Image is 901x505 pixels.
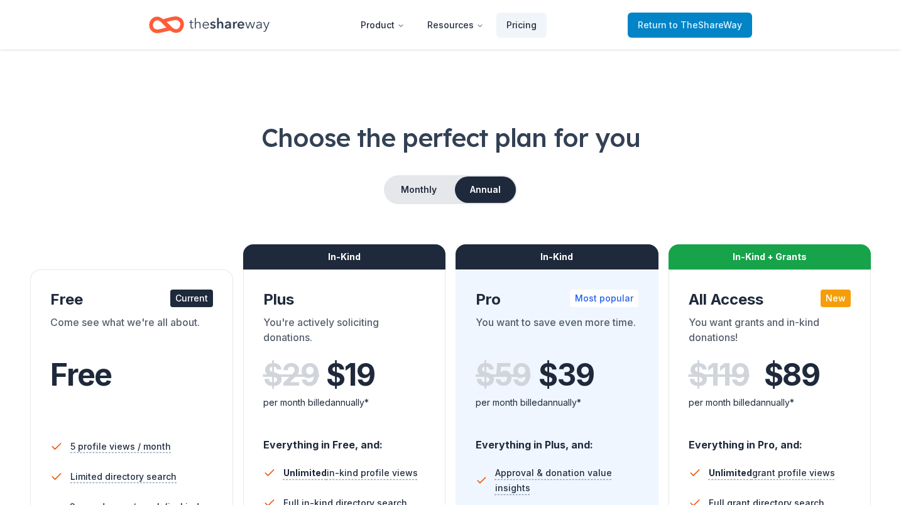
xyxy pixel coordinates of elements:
button: Resources [417,13,494,38]
div: In-Kind [456,244,658,269]
button: Monthly [385,176,452,203]
div: Plus [263,290,426,310]
nav: Main [351,10,547,40]
span: Approval & donation value insights [495,465,638,496]
span: Limited directory search [70,469,177,484]
span: in-kind profile views [283,467,418,478]
span: $ 19 [326,357,375,393]
div: Most popular [570,290,638,307]
button: Product [351,13,415,38]
a: Home [149,10,270,40]
a: Returnto TheShareWay [628,13,752,38]
div: All Access [689,290,851,310]
span: 5 profile views / month [70,439,171,454]
div: Everything in Free, and: [263,426,426,453]
div: In-Kind [243,244,446,269]
div: You want grants and in-kind donations! [689,315,851,350]
h1: Choose the perfect plan for you [30,120,871,155]
span: Unlimited [283,467,327,478]
div: In-Kind + Grants [669,244,871,269]
a: Pricing [496,13,547,38]
span: Unlimited [709,467,752,478]
span: grant profile views [709,467,835,478]
div: Come see what we're all about. [50,315,213,350]
span: Free [50,356,112,393]
div: per month billed annually* [263,395,426,410]
div: per month billed annually* [689,395,851,410]
div: Current [170,290,213,307]
div: Everything in Plus, and: [476,426,638,453]
div: Free [50,290,213,310]
div: You want to save even more time. [476,315,638,350]
span: to TheShareWay [669,19,742,30]
div: Pro [476,290,638,310]
div: Everything in Pro, and: [689,426,851,453]
span: $ 39 [538,357,594,393]
div: per month billed annually* [476,395,638,410]
button: Annual [455,176,516,203]
div: New [821,290,851,307]
div: You're actively soliciting donations. [263,315,426,350]
span: Return [638,18,742,33]
span: $ 89 [764,357,820,393]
